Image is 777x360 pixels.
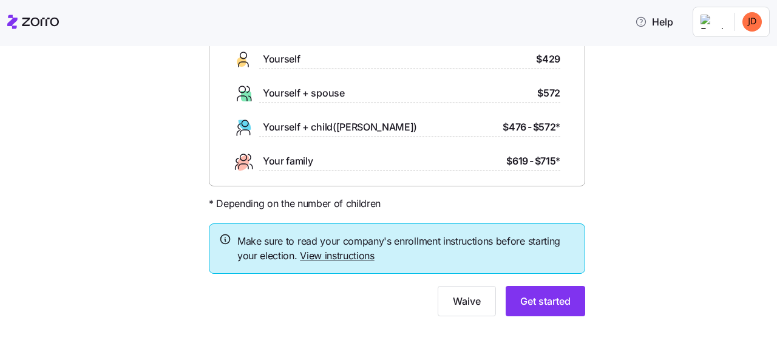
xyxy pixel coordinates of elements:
[300,250,375,262] a: View instructions
[453,294,481,308] span: Waive
[438,286,496,316] button: Waive
[237,234,575,264] span: Make sure to read your company's enrollment instructions before starting your election.
[209,196,381,211] span: * Depending on the number of children
[701,15,725,29] img: Employer logo
[536,52,560,67] span: $429
[503,120,526,135] span: $476
[506,154,528,169] span: $619
[528,120,532,135] span: -
[263,52,300,67] span: Yourself
[535,154,560,169] span: $715
[506,286,585,316] button: Get started
[635,15,673,29] span: Help
[263,86,345,101] span: Yourself + spouse
[263,120,417,135] span: Yourself + child([PERSON_NAME])
[520,294,571,308] span: Get started
[742,12,762,32] img: 32d88751ac2ee25a5b2757c791d4fa24
[529,154,534,169] span: -
[537,86,560,101] span: $572
[533,120,560,135] span: $572
[263,154,313,169] span: Your family
[625,10,683,34] button: Help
